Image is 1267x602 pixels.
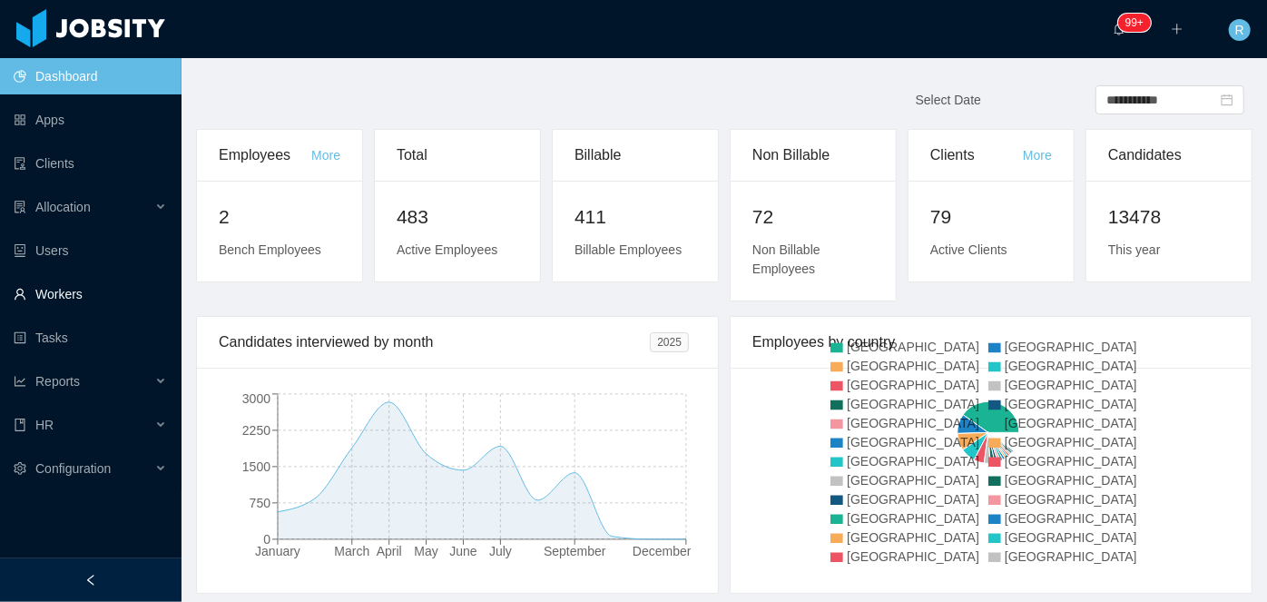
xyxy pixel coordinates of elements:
[752,317,1230,368] div: Employees by country
[847,435,979,449] span: [GEOGRAPHIC_DATA]
[544,544,606,558] tspan: September
[334,544,369,558] tspan: March
[250,496,271,510] tspan: 750
[1171,23,1184,35] i: icon: plus
[35,461,111,476] span: Configuration
[14,462,26,475] i: icon: setting
[1108,242,1161,257] span: This year
[752,202,874,232] h2: 72
[1118,14,1151,32] sup: 257
[255,544,300,558] tspan: January
[1113,23,1125,35] i: icon: bell
[847,378,979,392] span: [GEOGRAPHIC_DATA]
[575,202,696,232] h2: 411
[847,454,979,469] span: [GEOGRAPHIC_DATA]
[242,459,270,474] tspan: 1500
[219,130,311,181] div: Employees
[14,145,167,182] a: icon: auditClients
[916,93,981,107] span: Select Date
[1235,19,1244,41] span: R
[449,544,477,558] tspan: June
[14,276,167,312] a: icon: userWorkers
[219,202,340,232] h2: 2
[847,549,979,564] span: [GEOGRAPHIC_DATA]
[1005,549,1137,564] span: [GEOGRAPHIC_DATA]
[1005,454,1137,469] span: [GEOGRAPHIC_DATA]
[414,544,437,558] tspan: May
[847,473,979,488] span: [GEOGRAPHIC_DATA]
[14,102,167,138] a: icon: appstoreApps
[1005,473,1137,488] span: [GEOGRAPHIC_DATA]
[847,340,979,354] span: [GEOGRAPHIC_DATA]
[1005,378,1137,392] span: [GEOGRAPHIC_DATA]
[1005,397,1137,411] span: [GEOGRAPHIC_DATA]
[847,416,979,430] span: [GEOGRAPHIC_DATA]
[489,544,512,558] tspan: July
[219,317,650,368] div: Candidates interviewed by month
[1108,130,1230,181] div: Candidates
[1005,530,1137,545] span: [GEOGRAPHIC_DATA]
[35,374,80,389] span: Reports
[35,200,91,214] span: Allocation
[242,423,270,438] tspan: 2250
[847,511,979,526] span: [GEOGRAPHIC_DATA]
[1221,94,1233,106] i: icon: calendar
[1005,492,1137,507] span: [GEOGRAPHIC_DATA]
[377,544,402,558] tspan: April
[930,202,1052,232] h2: 79
[1005,359,1137,373] span: [GEOGRAPHIC_DATA]
[847,492,979,507] span: [GEOGRAPHIC_DATA]
[1108,202,1230,232] h2: 13478
[242,391,270,406] tspan: 3000
[752,242,820,276] span: Non Billable Employees
[14,375,26,388] i: icon: line-chart
[311,148,340,163] a: More
[397,202,518,232] h2: 483
[14,201,26,213] i: icon: solution
[397,242,497,257] span: Active Employees
[263,532,270,547] tspan: 0
[1005,511,1137,526] span: [GEOGRAPHIC_DATA]
[1023,148,1052,163] a: More
[219,242,321,257] span: Bench Employees
[575,242,682,257] span: Billable Employees
[14,419,26,431] i: icon: book
[847,359,979,373] span: [GEOGRAPHIC_DATA]
[1005,435,1137,449] span: [GEOGRAPHIC_DATA]
[575,130,696,181] div: Billable
[930,130,1023,181] div: Clients
[35,418,54,432] span: HR
[14,58,167,94] a: icon: pie-chartDashboard
[847,397,979,411] span: [GEOGRAPHIC_DATA]
[14,320,167,356] a: icon: profileTasks
[1005,416,1137,430] span: [GEOGRAPHIC_DATA]
[1005,340,1137,354] span: [GEOGRAPHIC_DATA]
[14,232,167,269] a: icon: robotUsers
[847,530,979,545] span: [GEOGRAPHIC_DATA]
[650,332,689,352] span: 2025
[633,544,692,558] tspan: December
[930,242,1007,257] span: Active Clients
[752,130,874,181] div: Non Billable
[397,130,518,181] div: Total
